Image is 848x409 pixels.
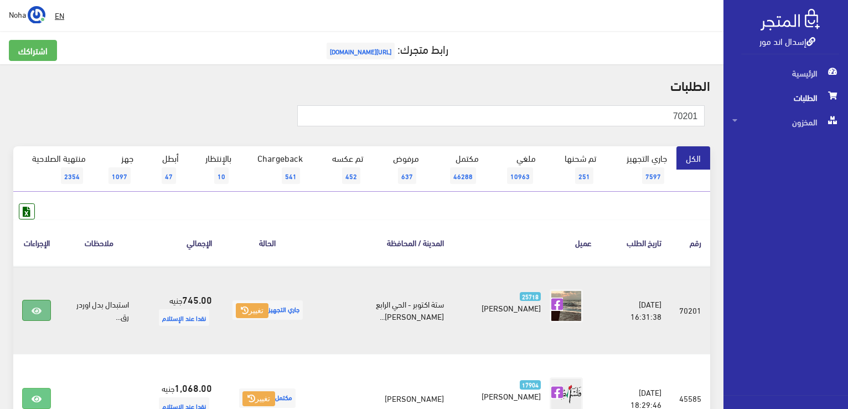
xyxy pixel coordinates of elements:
span: 10963 [507,167,533,184]
th: المدينة / المحافظة [314,219,453,265]
input: بحث ( رقم الطلب, رقم الهاتف, الإسم, البريد اﻹلكتروني )... [297,105,705,126]
span: مكتمل [239,388,296,408]
a: بالإنتظار10 [188,146,241,192]
a: مكتمل46288 [428,146,488,192]
strong: 745.00 [182,292,212,306]
td: ستة اكتوبر - الحي الرابع [PERSON_NAME]... [314,266,453,355]
span: 25718 [520,292,541,301]
a: منتهية الصلاحية2354 [13,146,95,192]
th: رقم [670,219,710,265]
span: نقدا عند الإستلام [159,309,209,326]
h2: الطلبات [13,78,710,92]
span: المخزون [732,110,839,134]
td: 70201 [670,266,710,355]
span: [PERSON_NAME] [482,388,541,403]
a: ملغي10963 [488,146,545,192]
button: تغيير [242,391,275,407]
a: الرئيسية [723,61,848,85]
a: المخزون [723,110,848,134]
span: 251 [575,167,593,184]
a: إسدال اند مور [759,33,815,49]
span: 46288 [450,167,476,184]
th: اﻹجمالي [138,219,221,265]
a: أبطل47 [143,146,188,192]
a: جهز1097 [95,146,143,192]
th: ملاحظات [60,219,138,265]
a: Chargeback541 [241,146,313,192]
a: الطلبات [723,85,848,110]
span: جاري التجهيز [232,300,303,320]
span: 452 [342,167,360,184]
span: [PERSON_NAME] [482,300,541,315]
a: تم شحنها251 [545,146,606,192]
td: [DATE] 16:31:38 [601,266,670,355]
a: مرفوض637 [373,146,428,192]
a: رابط متجرك:[URL][DOMAIN_NAME] [324,38,448,59]
a: 25718 [PERSON_NAME] [470,289,541,314]
th: الإجراءات [13,219,60,265]
button: تغيير [236,303,268,319]
a: 17904 [PERSON_NAME] [470,377,541,402]
img: ... [28,6,45,24]
span: Noha [9,7,26,21]
u: EN [55,8,64,22]
a: ... Noha [9,6,45,23]
span: 541 [282,167,300,184]
strong: 1,068.00 [174,380,212,395]
th: عميل [453,219,601,265]
td: جنيه [138,266,221,355]
span: 10 [214,167,229,184]
span: الرئيسية [732,61,839,85]
th: الحالة [221,219,314,265]
span: [URL][DOMAIN_NAME] [327,43,395,59]
img: . [761,9,820,30]
span: 1097 [108,167,131,184]
a: تم عكسه452 [312,146,372,192]
img: picture [550,289,583,323]
span: 2354 [61,167,83,184]
a: EN [50,6,69,25]
a: جاري التجهيز7597 [606,146,676,192]
span: 637 [398,167,416,184]
span: 7597 [642,167,664,184]
span: الطلبات [732,85,839,110]
td: استبدال بدل اوردر رق... [60,266,138,355]
span: 17904 [520,380,541,390]
a: الكل [676,146,710,170]
span: 47 [162,167,176,184]
a: اشتراكك [9,40,57,61]
th: تاريخ الطلب [601,219,670,265]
